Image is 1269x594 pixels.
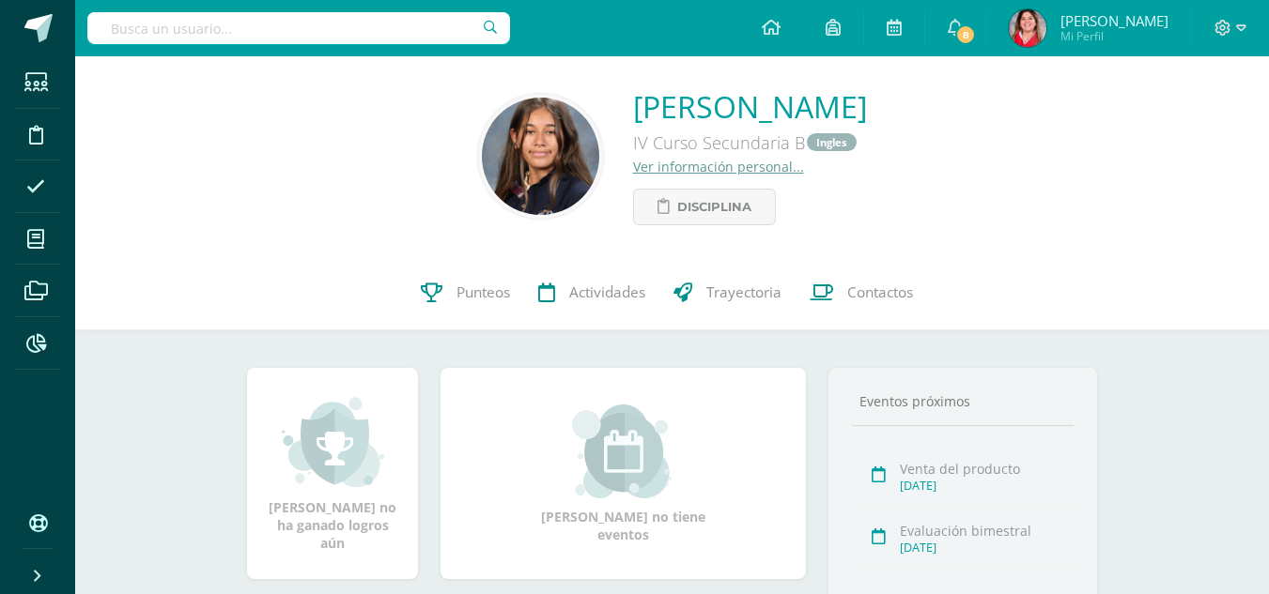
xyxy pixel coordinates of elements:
[87,12,510,44] input: Busca un usuario...
[900,460,1068,478] div: Venta del producto
[900,522,1068,540] div: Evaluación bimestral
[796,255,927,330] a: Contactos
[955,24,976,45] span: 8
[1009,9,1046,47] img: 1f42d0250f0c2d94fd93832b9b2e1ee8.png
[572,404,674,498] img: event_small.png
[900,478,1068,494] div: [DATE]
[633,86,867,127] a: [PERSON_NAME]
[633,127,867,158] div: IV Curso Secundaria B
[852,392,1074,410] div: Eventos próximos
[407,255,524,330] a: Punteos
[633,158,804,175] a: Ver información personal...
[847,283,913,303] span: Contactos
[1060,28,1168,44] span: Mi Perfil
[457,283,510,303] span: Punteos
[706,283,782,303] span: Trayectoria
[633,189,776,225] a: Disciplina
[530,404,718,543] div: [PERSON_NAME] no tiene eventos
[266,395,399,552] div: [PERSON_NAME] no ha ganado logros aún
[807,133,857,151] a: Ingles
[282,395,384,489] img: achievement_small.png
[569,283,645,303] span: Actividades
[900,540,1068,556] div: [DATE]
[524,255,659,330] a: Actividades
[677,190,751,224] span: Disciplina
[482,98,599,215] img: 47ac09b802f6b285419874962ec8c833.png
[1060,11,1168,30] span: [PERSON_NAME]
[659,255,796,330] a: Trayectoria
